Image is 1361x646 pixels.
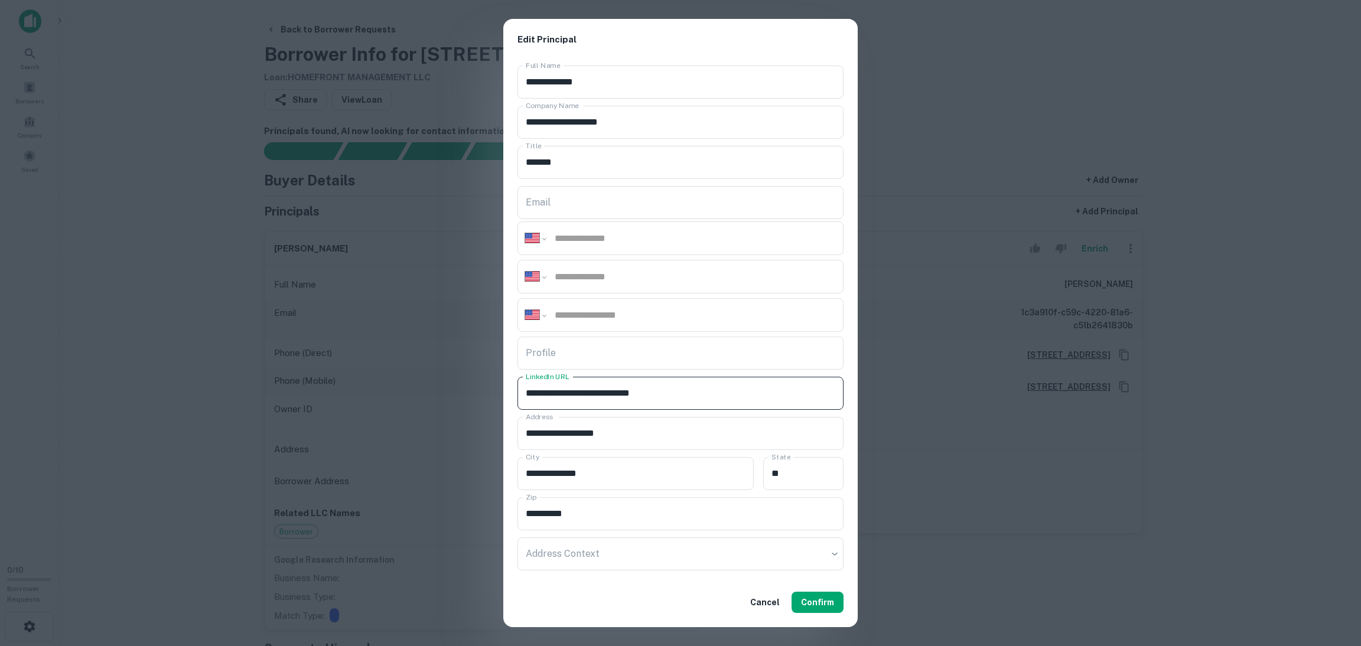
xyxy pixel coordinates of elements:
[526,141,542,151] label: Title
[745,592,784,613] button: Cancel
[526,412,553,422] label: Address
[526,371,569,381] label: LinkedIn URL
[526,492,536,502] label: Zip
[517,537,844,570] div: ​
[526,452,539,462] label: City
[503,19,858,61] h2: Edit Principal
[526,60,561,70] label: Full Name
[1302,552,1361,608] iframe: Chat Widget
[792,592,844,613] button: Confirm
[771,452,790,462] label: State
[526,100,579,110] label: Company Name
